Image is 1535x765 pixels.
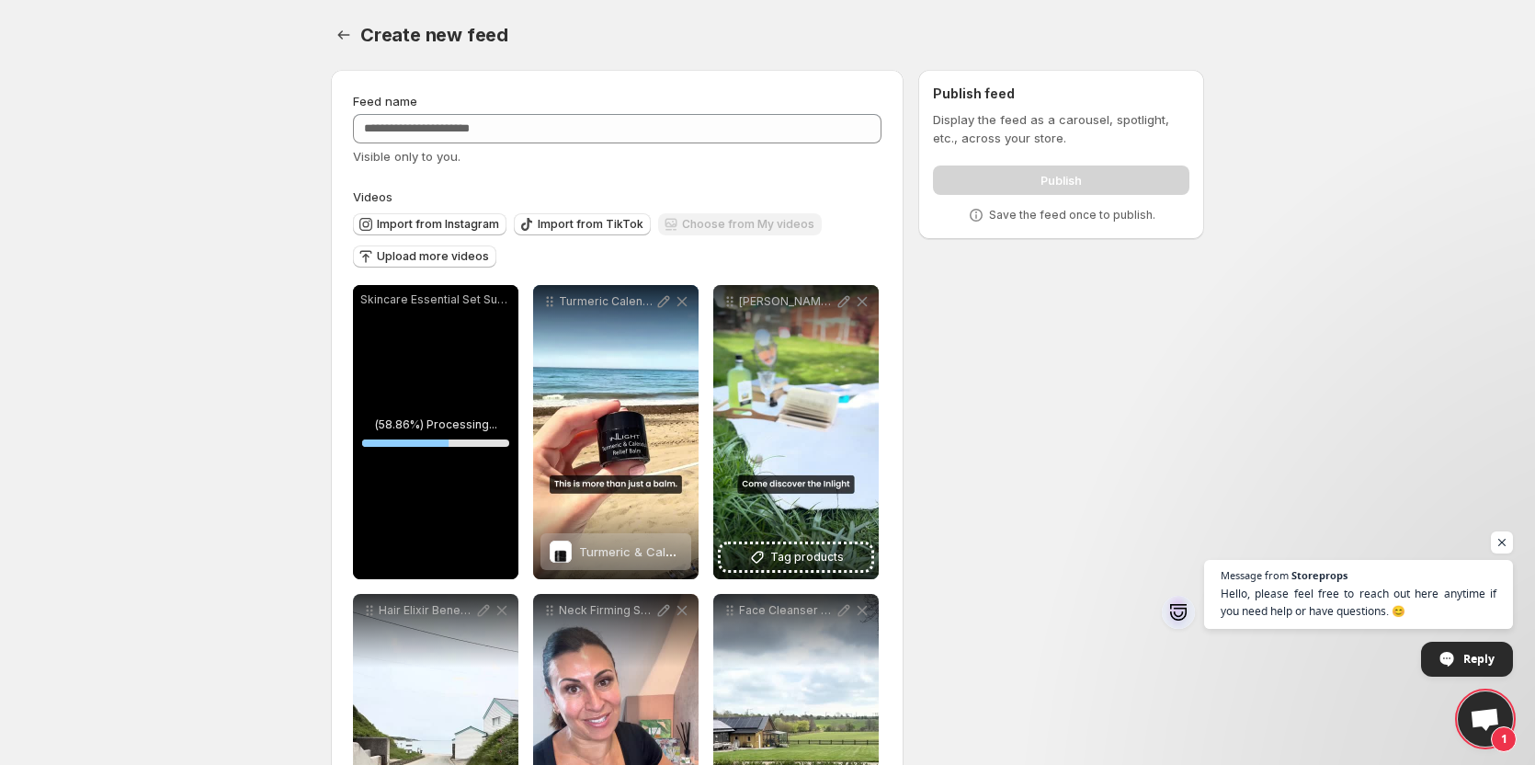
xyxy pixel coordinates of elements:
[514,213,651,235] button: Import from TikTok
[739,603,835,618] p: Face Cleanser Final Subtitles
[353,285,518,579] div: Skincare Essential Set Subtitles(58.86%) Processing...58.85844325940711%
[353,94,417,108] span: Feed name
[1221,570,1289,580] span: Message from
[933,110,1189,147] p: Display the feed as a carousel, spotlight, etc., across your store.
[331,22,357,48] button: Settings
[933,85,1189,103] h2: Publish feed
[989,208,1155,223] p: Save the feed once to publish.
[533,285,699,579] div: Turmeric Calendula Relief Balm Edit SubtitlesTurmeric & Calendula Relief Balm 45mlTurmeric & Cale...
[360,24,508,46] span: Create new feed
[353,189,392,204] span: Videos
[379,603,474,618] p: Hair Elixir Benefits Subtitles
[360,292,511,307] p: Skincare Essential Set Subtitles
[538,217,643,232] span: Import from TikTok
[1291,570,1347,580] span: Storeprops
[353,245,496,268] button: Upload more videos
[1463,643,1495,675] span: Reply
[353,149,460,164] span: Visible only to you.
[1221,585,1496,620] span: Hello, please feel free to reach out here anytime if you need help or have questions. 😊
[739,294,835,309] p: [PERSON_NAME]-Superfood mask reel Subtitles
[550,541,572,563] img: Turmeric & Calendula Relief Balm 45ml
[377,217,499,232] span: Import from Instagram
[1491,726,1517,752] span: 1
[721,544,871,570] button: Tag products
[377,249,489,264] span: Upload more videos
[579,544,803,559] span: Turmeric & Calendula Relief Balm 45ml
[353,213,506,235] button: Import from Instagram
[559,294,654,309] p: Turmeric Calendula Relief Balm Edit Subtitles
[770,548,844,566] span: Tag products
[1458,691,1513,747] div: Open chat
[559,603,654,618] p: Neck Firming Serum Subtitles
[713,285,879,579] div: [PERSON_NAME]-Superfood mask reel SubtitlesTag products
